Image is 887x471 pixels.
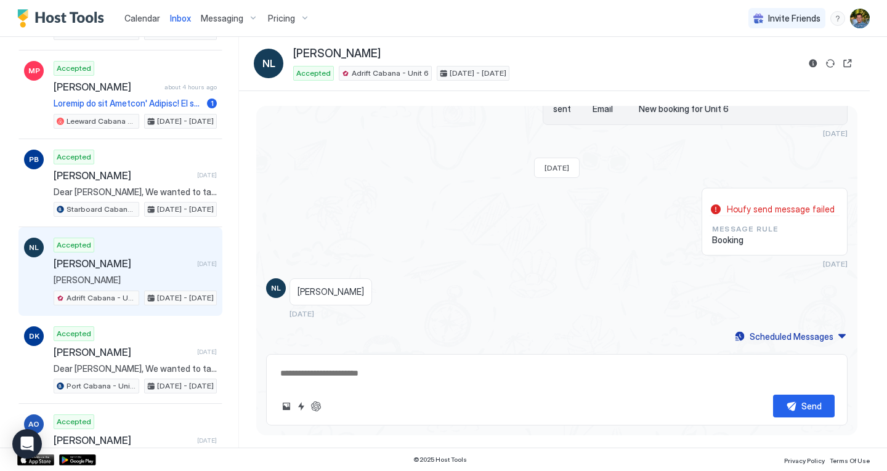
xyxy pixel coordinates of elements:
[157,204,214,215] span: [DATE] - [DATE]
[67,116,136,127] span: Leeward Cabana - Unit 4
[157,380,214,392] span: [DATE] - [DATE]
[124,12,160,25] a: Calendar
[593,103,634,115] span: Email
[413,456,467,464] span: © 2025 Host Tools
[850,9,870,28] div: User profile
[823,56,838,71] button: Sync reservation
[298,286,364,297] span: [PERSON_NAME]
[54,363,217,374] span: Dear [PERSON_NAME], We wanted to take a moment to thank you for choosing to stay at the [GEOGRAPH...
[352,68,429,79] span: Adrift Cabana - Unit 6
[28,419,39,430] span: AO
[57,416,91,427] span: Accepted
[784,457,825,464] span: Privacy Policy
[296,68,331,79] span: Accepted
[450,68,506,79] span: [DATE] - [DATE]
[268,13,295,24] span: Pricing
[211,99,214,108] span: 1
[157,292,214,304] span: [DATE] - [DATE]
[197,437,217,445] span: [DATE]
[823,129,848,138] span: [DATE]
[170,12,191,25] a: Inbox
[639,103,729,115] span: New booking for Unit 6
[164,83,217,91] span: about 4 hours ago
[54,346,192,358] span: [PERSON_NAME]
[823,259,848,268] span: [DATE]
[17,454,54,465] a: App Store
[29,154,39,165] span: PB
[67,380,136,392] span: Port Cabana - Unit 3
[54,98,202,109] span: Loremip do sit Ametcon' Adipisc! El sedd eiu temporinc utl etd Magnaal Enimad - Mini 5 veniamqu N...
[830,457,870,464] span: Terms Of Use
[197,171,217,179] span: [DATE]
[309,399,323,414] button: ChatGPT Auto Reply
[170,13,191,23] span: Inbox
[54,187,217,198] span: Dear [PERSON_NAME], We wanted to take a moment to thank you for choosing to stay at the [GEOGRAPH...
[750,330,833,343] div: Scheduled Messages
[201,13,243,24] span: Messaging
[271,283,281,294] span: NL
[830,11,845,26] div: menu
[54,275,217,286] span: [PERSON_NAME]
[294,399,309,414] button: Quick reply
[197,260,217,268] span: [DATE]
[293,47,381,61] span: [PERSON_NAME]
[545,163,569,172] span: [DATE]
[57,240,91,251] span: Accepted
[57,151,91,163] span: Accepted
[54,169,192,182] span: [PERSON_NAME]
[290,309,314,318] span: [DATE]
[733,328,848,345] button: Scheduled Messages
[28,65,40,76] span: MP
[768,13,820,24] span: Invite Friends
[157,116,214,127] span: [DATE] - [DATE]
[29,242,39,253] span: NL
[67,292,136,304] span: Adrift Cabana - Unit 6
[553,103,588,115] span: sent
[29,331,39,342] span: DK
[59,454,96,465] a: Google Play Store
[801,400,822,413] div: Send
[54,434,192,446] span: [PERSON_NAME]
[830,453,870,466] a: Terms Of Use
[784,453,825,466] a: Privacy Policy
[12,429,42,459] div: Open Intercom Messenger
[806,56,820,71] button: Reservation information
[124,13,160,23] span: Calendar
[57,63,91,74] span: Accepted
[67,204,136,215] span: Starboard Cabana - Unit 2
[197,348,217,356] span: [DATE]
[840,56,855,71] button: Open reservation
[57,328,91,339] span: Accepted
[54,257,192,270] span: [PERSON_NAME]
[262,56,275,71] span: NL
[17,9,110,28] a: Host Tools Logo
[712,223,778,235] span: Message Rule
[712,235,778,246] span: Booking
[727,204,835,215] span: Houfy send message failed
[773,395,835,417] button: Send
[54,81,160,93] span: [PERSON_NAME]
[279,399,294,414] button: Upload image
